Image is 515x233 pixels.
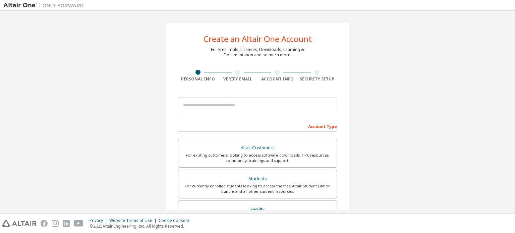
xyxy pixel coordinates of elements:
p: © 2025 Altair Engineering, Inc. All Rights Reserved. [90,223,193,229]
div: Privacy [90,218,109,223]
div: Security Setup [297,76,337,82]
div: Faculty [182,205,333,214]
div: Altair Customers [182,143,333,153]
div: Account Type [178,121,337,131]
div: Cookie Consent [159,218,193,223]
div: For Free Trials, Licenses, Downloads, Learning & Documentation and so much more. [211,47,304,58]
div: Personal Info [178,76,218,82]
img: facebook.svg [41,220,48,227]
img: youtube.svg [74,220,83,227]
div: Students [182,174,333,183]
div: For currently enrolled students looking to access the free Altair Student Edition bundle and all ... [182,183,333,194]
div: Website Terms of Use [109,218,159,223]
img: linkedin.svg [63,220,70,227]
img: altair_logo.svg [2,220,37,227]
div: Verify Email [218,76,258,82]
img: Altair One [3,2,87,9]
div: Create an Altair One Account [204,35,312,43]
img: instagram.svg [52,220,59,227]
div: For existing customers looking to access software downloads, HPC resources, community, trainings ... [182,153,333,163]
div: Account Info [257,76,297,82]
